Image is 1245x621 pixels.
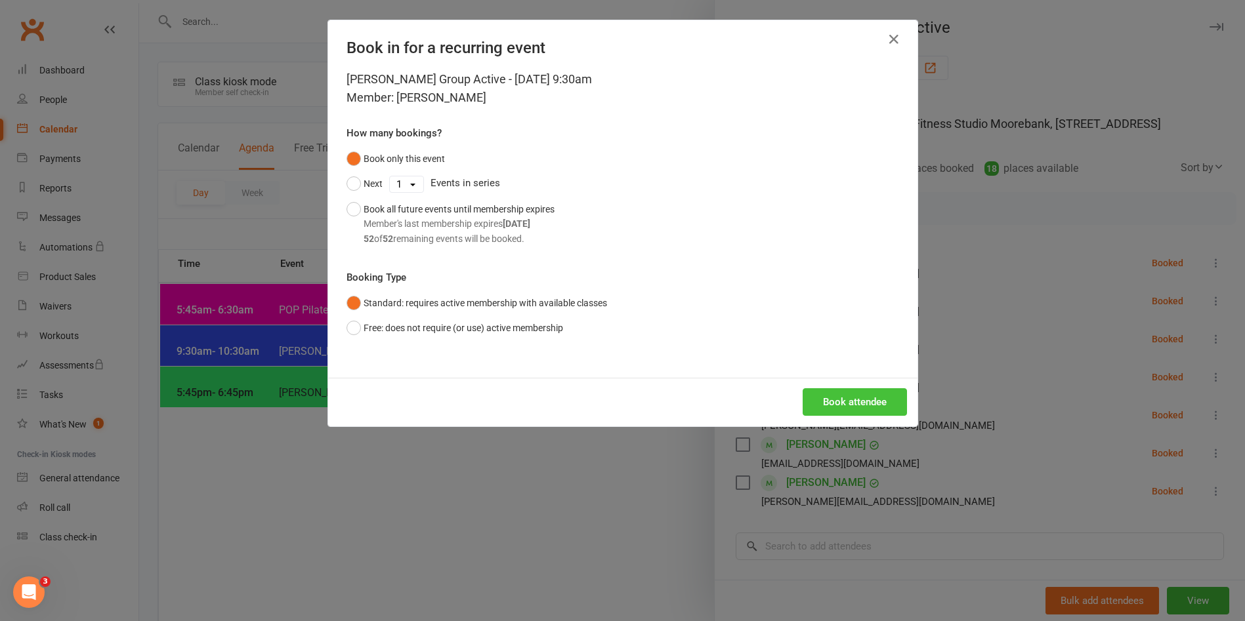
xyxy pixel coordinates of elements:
[347,270,406,285] label: Booking Type
[364,231,555,246] div: of remaining events will be booked.
[347,315,563,340] button: Free: does not require (or use) active membership
[383,233,393,244] strong: 52
[883,29,904,50] button: Close
[347,70,899,107] div: [PERSON_NAME] Group Active - [DATE] 9:30am Member: [PERSON_NAME]
[364,233,374,244] strong: 52
[347,146,445,171] button: Book only this event
[503,218,530,229] strong: [DATE]
[364,216,555,231] div: Member's last membership expires
[40,576,51,587] span: 3
[347,39,899,57] h4: Book in for a recurring event
[364,202,555,246] div: Book all future events until membership expires
[347,125,442,141] label: How many bookings?
[13,576,45,608] iframe: Intercom live chat
[347,171,899,196] div: Events in series
[347,290,607,315] button: Standard: requires active membership with available classes
[347,171,383,196] button: Next
[803,388,907,416] button: Book attendee
[347,197,555,251] button: Book all future events until membership expiresMember's last membership expires[DATE]52of52remain...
